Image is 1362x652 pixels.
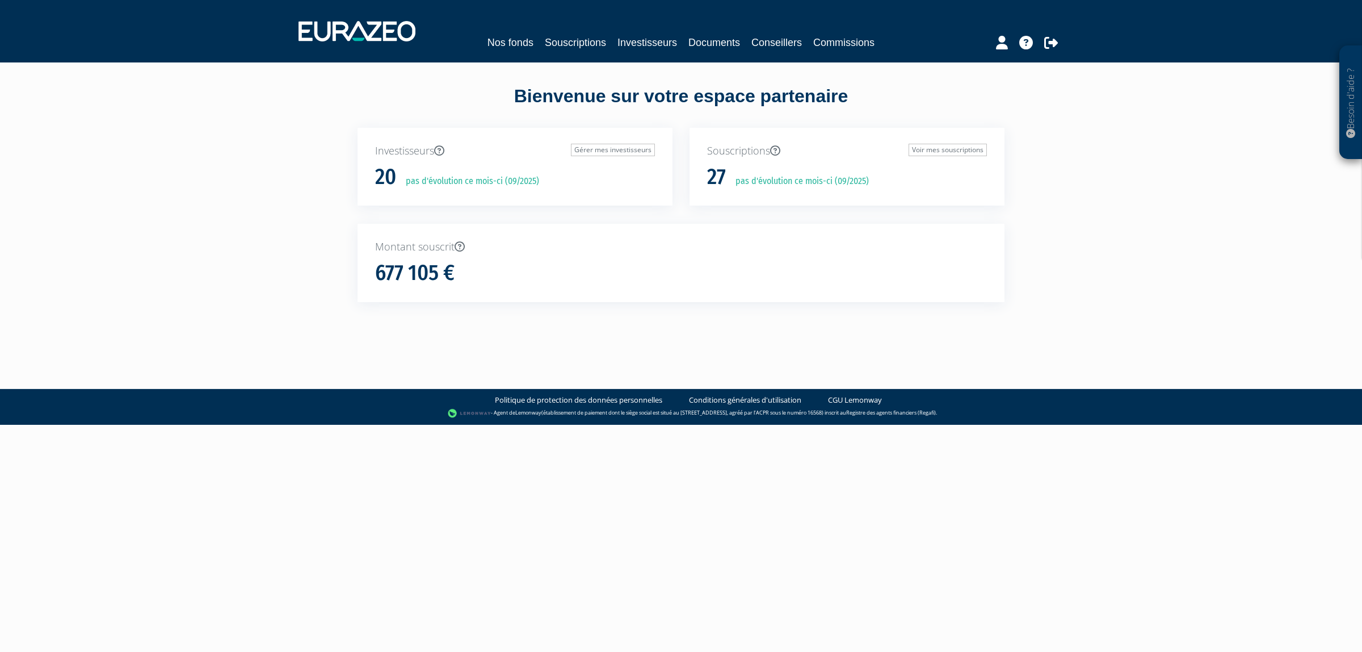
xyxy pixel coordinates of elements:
h1: 20 [375,165,396,189]
p: Besoin d'aide ? [1344,52,1357,154]
a: Documents [688,35,740,51]
div: Bienvenue sur votre espace partenaire [349,83,1013,128]
a: Conseillers [751,35,802,51]
div: - Agent de (établissement de paiement dont le siège social est situé au [STREET_ADDRESS], agréé p... [11,408,1351,419]
h1: 677 105 € [375,261,455,285]
a: CGU Lemonway [828,395,882,406]
a: Gérer mes investisseurs [571,144,655,156]
a: Commissions [813,35,875,51]
a: Souscriptions [545,35,606,51]
p: Investisseurs [375,144,655,158]
h1: 27 [707,165,726,189]
a: Conditions générales d'utilisation [689,395,801,406]
a: Nos fonds [487,35,533,51]
p: Montant souscrit [375,240,987,254]
a: Voir mes souscriptions [909,144,987,156]
a: Registre des agents financiers (Regafi) [846,409,936,416]
p: Souscriptions [707,144,987,158]
img: 1732889491-logotype_eurazeo_blanc_rvb.png [299,21,415,41]
a: Politique de protection des données personnelles [495,395,662,406]
img: logo-lemonway.png [448,408,491,419]
p: pas d'évolution ce mois-ci (09/2025) [398,175,539,188]
a: Investisseurs [617,35,677,51]
a: Lemonway [515,409,541,416]
p: pas d'évolution ce mois-ci (09/2025) [728,175,869,188]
